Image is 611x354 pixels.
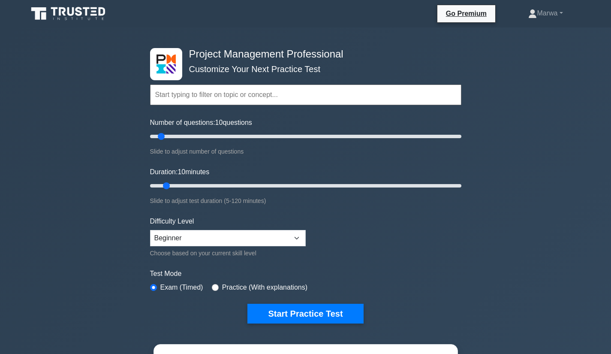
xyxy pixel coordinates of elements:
[247,304,363,324] button: Start Practice Test
[150,269,461,279] label: Test Mode
[508,5,583,22] a: Marwa
[150,167,210,177] label: Duration: minutes
[222,282,307,293] label: Practice (With explanations)
[160,282,203,293] label: Exam (Timed)
[178,168,185,175] span: 10
[186,48,419,61] h4: Project Management Professional
[441,8,492,19] a: Go Premium
[150,146,461,157] div: Slide to adjust number of questions
[150,248,306,258] div: Choose based on your current skill level
[150,118,252,128] label: Number of questions: questions
[150,196,461,206] div: Slide to adjust test duration (5-120 minutes)
[150,216,194,227] label: Difficulty Level
[150,85,461,105] input: Start typing to filter on topic or concept...
[215,119,223,126] span: 10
